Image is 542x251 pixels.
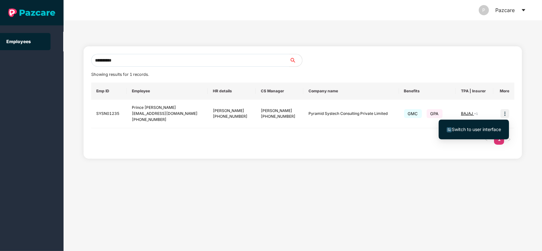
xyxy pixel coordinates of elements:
[452,127,501,132] span: Switch to user interface
[213,108,251,114] div: [PERSON_NAME]
[456,83,493,100] th: TPA | Insurer
[303,83,399,100] th: Company name
[91,83,127,100] th: Emp ID
[500,109,509,118] img: icon
[261,108,299,114] div: [PERSON_NAME]
[6,39,31,44] a: Employees
[427,109,443,118] span: GPA
[132,105,203,111] div: Prince [PERSON_NAME]
[208,83,256,100] th: HR details
[461,111,474,116] span: BAJAJ
[303,100,399,128] td: Pyramid Systech Consulting Private Limited
[521,8,526,13] span: caret-down
[127,83,208,100] th: Employee
[447,127,452,132] img: svg+xml;base64,PHN2ZyB4bWxucz0iaHR0cDovL3d3dy53My5vcmcvMjAwMC9zdmciIHdpZHRoPSIxNiIgaGVpZ2h0PSIxNi...
[132,117,203,123] div: [PHONE_NUMBER]
[91,100,127,128] td: SYSN01235
[404,109,422,118] span: GMC
[483,5,485,15] span: P
[261,114,299,120] div: [PHONE_NUMBER]
[213,114,251,120] div: [PHONE_NUMBER]
[91,72,149,77] span: Showing results for 1 records.
[256,83,304,100] th: CS Manager
[507,137,511,141] span: right
[132,111,203,117] div: [EMAIL_ADDRESS][DOMAIN_NAME]
[474,112,478,116] span: + 1
[504,135,514,145] li: Next Page
[493,83,515,100] th: More
[504,135,514,145] button: right
[289,54,302,67] button: search
[399,83,456,100] th: Benefits
[289,58,302,63] span: search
